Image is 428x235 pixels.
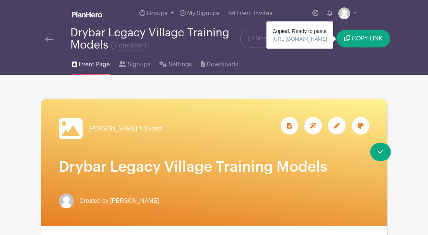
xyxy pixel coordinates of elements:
[59,117,163,140] a: [PERSON_NAME] 's Events
[169,60,192,69] span: Settings
[187,10,220,16] span: My Signups
[255,34,279,43] span: Message
[272,36,327,42] span: [URL][DOMAIN_NAME]
[201,51,238,75] a: Downloads
[236,10,272,16] span: Event Invites
[119,51,150,75] a: Signups
[207,60,238,69] span: Downloads
[266,21,333,49] div: Copied. Ready to paste
[70,27,233,51] div: Drybar Legacy Village Training Models
[240,30,287,47] a: Message
[352,36,382,42] span: COPY LINK
[45,37,53,42] img: back-arrow-29a5d9b10d5bd6ae65dc969a981735edf675c4d7a1fe02e03b50dbd4ba3cdb55.svg
[159,51,192,75] a: Settings
[111,41,149,50] span: Completed
[72,51,110,75] a: Event Page
[79,60,110,69] span: Event Page
[147,10,167,16] span: Groups
[59,158,369,176] h1: Drybar Legacy Village Training Models
[338,7,350,19] img: default-ce2991bfa6775e67f084385cd625a349d9dcbb7a52a09fb2fda1e96e2d18dcdb.png
[72,11,102,17] img: logo_white-6c42ec7e38ccf1d336a20a19083b03d10ae64f83f12c07503d8b9e83406b4c7d.svg
[80,196,159,205] span: Created by [PERSON_NAME]
[336,30,390,47] button: COPY LINK
[59,193,74,208] img: default-ce2991bfa6775e67f084385cd625a349d9dcbb7a52a09fb2fda1e96e2d18dcdb.png
[89,124,163,133] span: [PERSON_NAME] 's Events
[127,60,150,69] span: Signups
